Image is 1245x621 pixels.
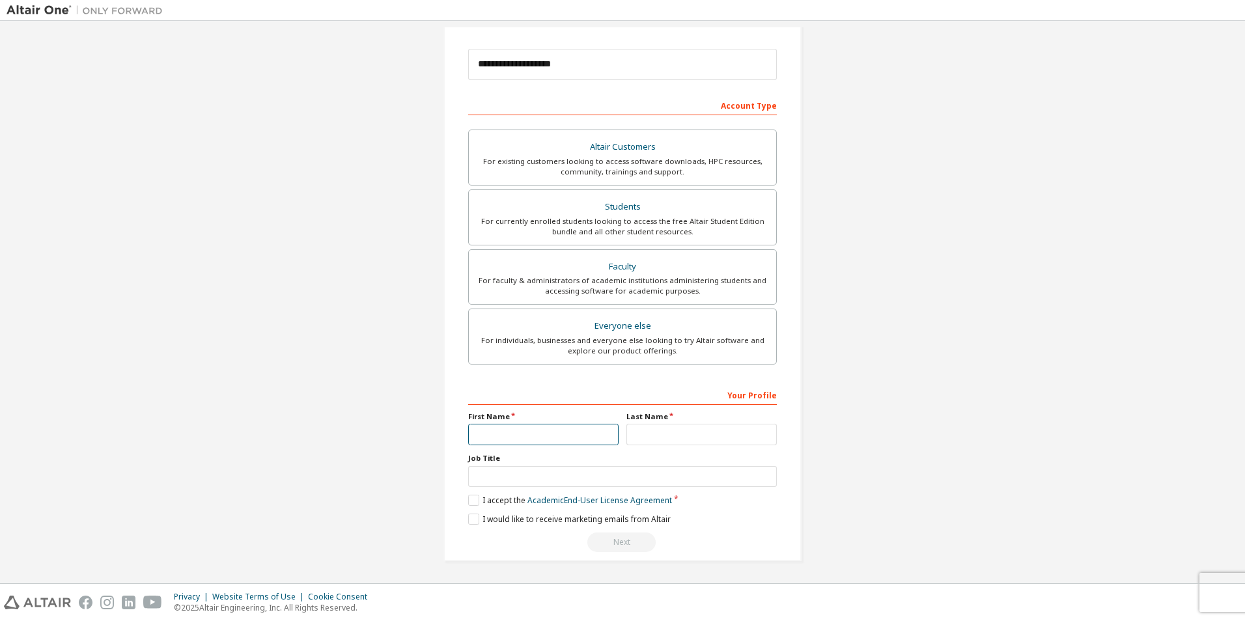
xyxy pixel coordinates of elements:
[100,596,114,609] img: instagram.svg
[468,453,777,463] label: Job Title
[477,335,768,356] div: For individuals, businesses and everyone else looking to try Altair software and explore our prod...
[468,532,777,552] div: Read and acccept EULA to continue
[7,4,169,17] img: Altair One
[527,495,672,506] a: Academic End-User License Agreement
[174,602,375,613] p: © 2025 Altair Engineering, Inc. All Rights Reserved.
[212,592,308,602] div: Website Terms of Use
[468,514,671,525] label: I would like to receive marketing emails from Altair
[477,275,768,296] div: For faculty & administrators of academic institutions administering students and accessing softwa...
[477,156,768,177] div: For existing customers looking to access software downloads, HPC resources, community, trainings ...
[468,411,619,422] label: First Name
[122,596,135,609] img: linkedin.svg
[477,258,768,276] div: Faculty
[477,198,768,216] div: Students
[174,592,212,602] div: Privacy
[4,596,71,609] img: altair_logo.svg
[308,592,375,602] div: Cookie Consent
[468,94,777,115] div: Account Type
[143,596,162,609] img: youtube.svg
[477,138,768,156] div: Altair Customers
[626,411,777,422] label: Last Name
[468,384,777,405] div: Your Profile
[477,317,768,335] div: Everyone else
[477,216,768,237] div: For currently enrolled students looking to access the free Altair Student Edition bundle and all ...
[79,596,92,609] img: facebook.svg
[468,495,672,506] label: I accept the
